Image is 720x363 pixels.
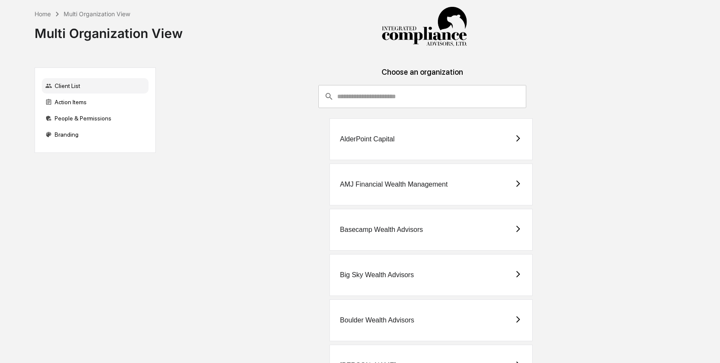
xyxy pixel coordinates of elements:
[382,7,467,47] img: Integrated Compliance Advisors
[340,226,423,234] div: Basecamp Wealth Advisors
[42,78,149,94] div: Client List
[35,10,51,18] div: Home
[64,10,130,18] div: Multi Organization View
[318,85,526,108] div: consultant-dashboard__filter-organizations-search-bar
[35,19,183,41] div: Multi Organization View
[340,271,414,279] div: Big Sky Wealth Advisors
[163,67,682,85] div: Choose an organization
[42,127,149,142] div: Branding
[42,94,149,110] div: Action Items
[340,316,414,324] div: Boulder Wealth Advisors
[42,111,149,126] div: People & Permissions
[340,181,448,188] div: AMJ Financial Wealth Management
[340,135,395,143] div: AlderPoint Capital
